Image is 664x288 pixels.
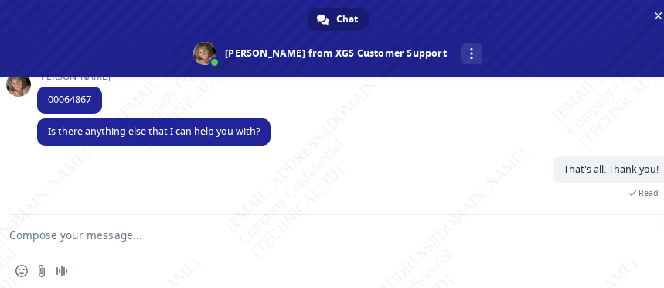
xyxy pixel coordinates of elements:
[56,265,68,277] span: Audio message
[15,265,28,277] span: Insert an emoji
[9,215,629,254] textarea: Compose your message...
[638,187,659,198] span: Read
[48,93,91,106] span: 00064867
[48,125,260,138] span: Is there anything else that I can help you with?
[336,8,358,31] span: Chat
[36,265,48,277] span: Send a file
[308,8,369,31] a: Chat
[564,163,659,176] span: That's all. Thank you!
